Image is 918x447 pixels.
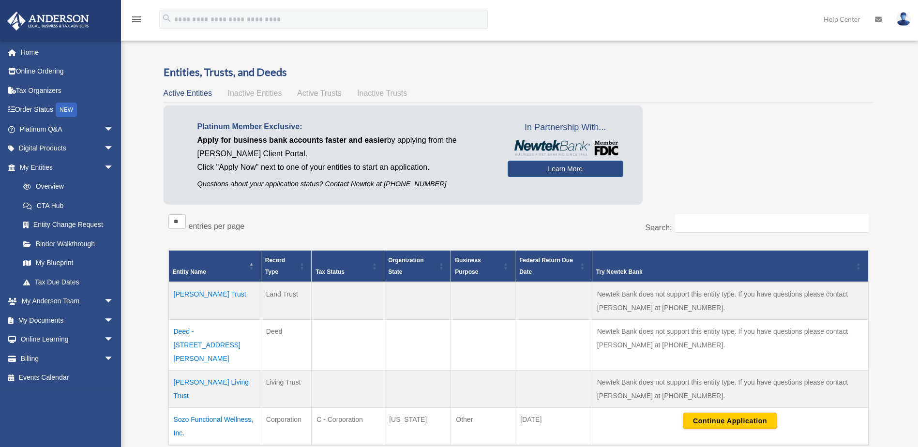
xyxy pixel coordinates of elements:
img: Anderson Advisors Platinum Portal [4,12,92,30]
img: NewtekBankLogoSM.png [512,140,618,156]
a: Overview [14,177,119,196]
i: search [162,13,172,24]
span: Active Trusts [297,89,342,97]
th: Record Type: Activate to sort [261,250,311,282]
td: [PERSON_NAME] Living Trust [168,370,261,407]
label: Search: [645,223,672,232]
span: Inactive Trusts [357,89,407,97]
a: CTA Hub [14,196,123,215]
a: Entity Change Request [14,215,123,235]
a: Tax Due Dates [14,272,123,292]
td: C - Corporation [312,407,384,445]
a: Tax Organizers [7,81,128,100]
a: Order StatusNEW [7,100,128,120]
td: Living Trust [261,370,311,407]
span: Federal Return Due Date [519,257,573,275]
a: My Blueprint [14,253,123,273]
a: My Anderson Teamarrow_drop_down [7,292,128,311]
span: Entity Name [173,268,206,275]
span: arrow_drop_down [104,330,123,350]
a: Platinum Q&Aarrow_drop_down [7,119,128,139]
span: arrow_drop_down [104,349,123,369]
span: Business Purpose [455,257,481,275]
td: Land Trust [261,282,311,320]
td: Newtek Bank does not support this entity type. If you have questions please contact [PERSON_NAME]... [592,370,868,407]
td: [DATE] [515,407,592,445]
th: Tax Status: Activate to sort [312,250,384,282]
a: Home [7,43,128,62]
span: arrow_drop_down [104,292,123,312]
a: Digital Productsarrow_drop_down [7,139,128,158]
i: menu [131,14,142,25]
a: Binder Walkthrough [14,234,123,253]
p: by applying from the [PERSON_NAME] Client Portal. [197,134,493,161]
a: Events Calendar [7,368,128,387]
td: [US_STATE] [384,407,451,445]
td: Newtek Bank does not support this entity type. If you have questions please contact [PERSON_NAME]... [592,319,868,370]
label: entries per page [189,222,245,230]
a: Online Learningarrow_drop_down [7,330,128,349]
span: Record Type [265,257,285,275]
td: [PERSON_NAME] Trust [168,282,261,320]
td: Deed [261,319,311,370]
div: NEW [56,103,77,117]
span: Inactive Entities [227,89,282,97]
span: arrow_drop_down [104,311,123,330]
th: Entity Name: Activate to invert sorting [168,250,261,282]
td: Deed - [STREET_ADDRESS][PERSON_NAME] [168,319,261,370]
p: Click "Apply Now" next to one of your entities to start an application. [197,161,493,174]
td: Other [451,407,515,445]
p: Platinum Member Exclusive: [197,120,493,134]
img: User Pic [896,12,911,26]
span: Apply for business bank accounts faster and easier [197,136,387,144]
span: arrow_drop_down [104,139,123,159]
span: Tax Status [316,268,345,275]
th: Business Purpose: Activate to sort [451,250,515,282]
td: Newtek Bank does not support this entity type. If you have questions please contact [PERSON_NAME]... [592,282,868,320]
a: Online Ordering [7,62,128,81]
span: Active Entities [164,89,212,97]
a: My Entitiesarrow_drop_down [7,158,123,177]
button: Continue Application [683,413,777,429]
span: arrow_drop_down [104,119,123,139]
span: arrow_drop_down [104,158,123,178]
h3: Entities, Trusts, and Deeds [164,65,873,80]
span: Organization State [388,257,423,275]
td: Corporation [261,407,311,445]
th: Federal Return Due Date: Activate to sort [515,250,592,282]
div: Try Newtek Bank [596,266,854,278]
a: Billingarrow_drop_down [7,349,128,368]
a: My Documentsarrow_drop_down [7,311,128,330]
th: Organization State: Activate to sort [384,250,451,282]
p: Questions about your application status? Contact Newtek at [PHONE_NUMBER] [197,178,493,190]
a: Learn More [508,161,623,177]
a: menu [131,17,142,25]
td: Sozo Functional Wellness, Inc. [168,407,261,445]
span: In Partnership With... [508,120,623,135]
th: Try Newtek Bank : Activate to sort [592,250,868,282]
